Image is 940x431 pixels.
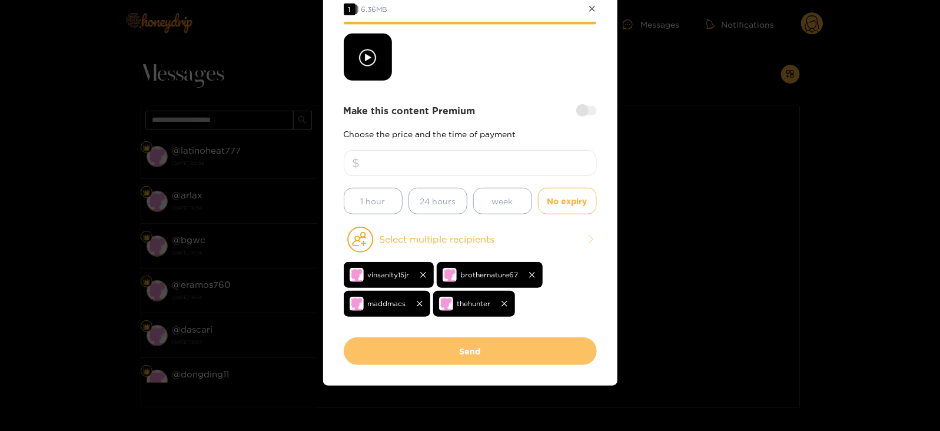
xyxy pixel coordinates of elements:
span: brothernature67 [461,268,519,281]
button: week [473,188,532,214]
p: Choose the price and the time of payment [344,130,597,138]
button: Send [344,337,597,365]
span: 1 hour [361,194,386,208]
img: no-avatar.png [443,268,457,282]
span: 6.36 MB [361,5,388,13]
button: Select multiple recipients [344,226,597,253]
img: no-avatar.png [439,297,453,311]
span: No expiry [547,194,587,208]
img: no-avatar.png [350,297,364,311]
button: 24 hours [408,188,467,214]
span: maddmacs [368,297,406,310]
span: vinsanity15jr [368,268,410,281]
span: 24 hours [420,194,456,208]
span: thehunter [457,297,491,310]
span: 1 [344,4,356,15]
button: No expiry [538,188,597,214]
img: no-avatar.png [350,268,364,282]
strong: Make this content Premium [344,104,476,118]
span: week [492,194,513,208]
button: 1 hour [344,188,403,214]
